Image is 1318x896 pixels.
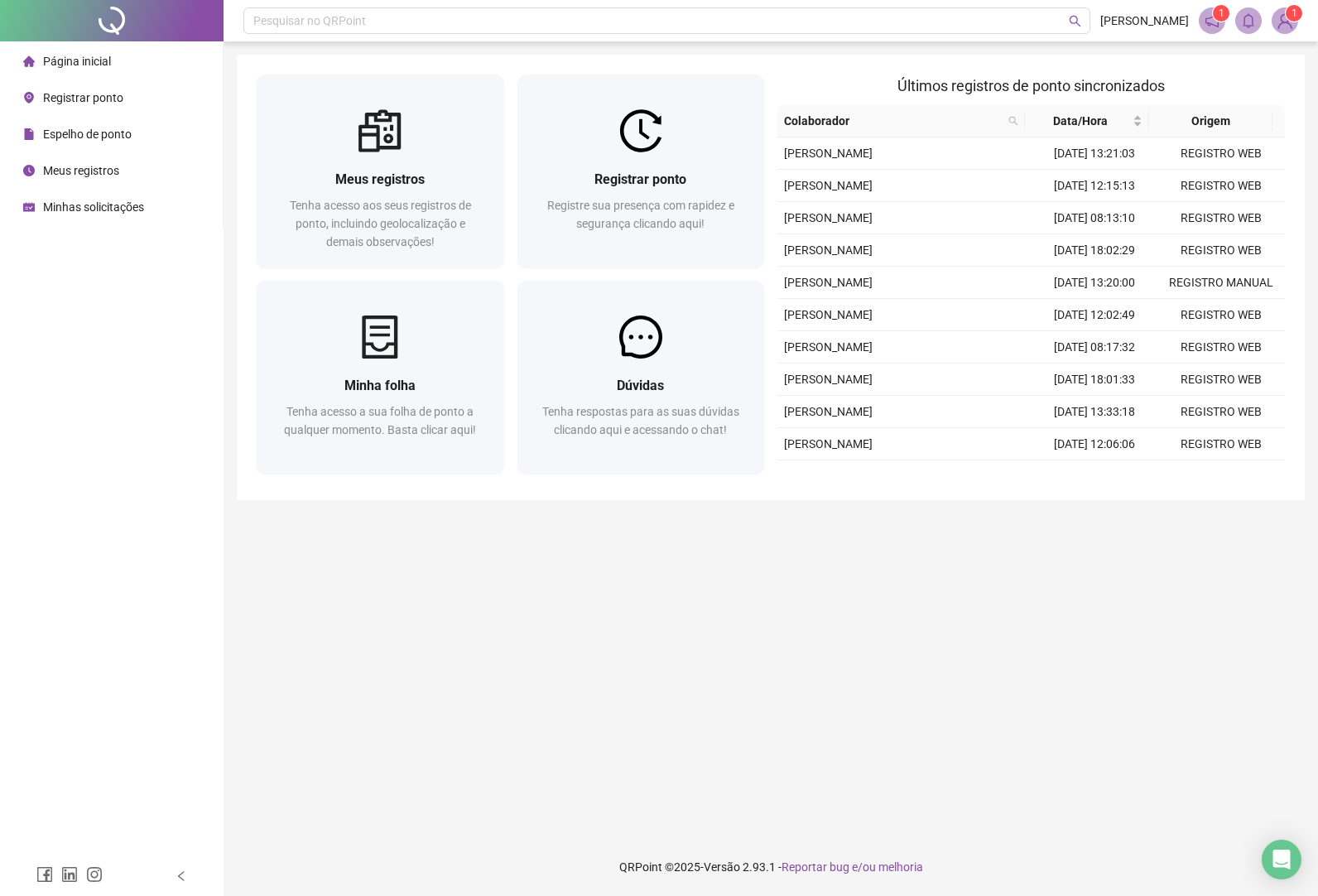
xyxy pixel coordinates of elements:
[782,860,923,874] span: Reportar bug e/ou melhoria
[1158,137,1285,170] td: REGISTRO WEB
[290,199,471,248] span: Tenha acesso aos seus registros de ponto, incluindo geolocalização e demais observações!
[784,243,873,257] span: [PERSON_NAME]
[784,211,873,224] span: [PERSON_NAME]
[43,128,132,141] span: Espelho de ponto
[1286,5,1302,22] sup: Atualize o seu contato no menu Meus Dados
[1100,12,1189,30] span: [PERSON_NAME]
[1205,13,1219,28] span: notification
[1032,299,1158,331] td: [DATE] 12:02:49
[23,201,35,213] span: schedule
[784,308,873,321] span: [PERSON_NAME]
[1008,116,1018,126] span: search
[1158,396,1285,428] td: REGISTRO WEB
[1069,15,1081,27] span: search
[43,200,144,214] span: Minhas solicitações
[1149,105,1273,137] th: Origem
[61,866,78,883] span: linkedin
[257,281,504,474] a: Minha folhaTenha acesso a sua folha de ponto a qualquer momento. Basta clicar aqui!
[23,92,35,104] span: environment
[1292,7,1297,19] span: 1
[1032,170,1158,202] td: [DATE] 12:15:13
[1158,267,1285,299] td: REGISTRO MANUAL
[1262,840,1301,879] div: Open Intercom Messenger
[344,378,416,393] span: Minha folha
[704,860,740,874] span: Versão
[176,870,187,882] span: left
[897,77,1165,94] span: Últimos registros de ponto sincronizados
[1219,7,1224,19] span: 1
[284,405,476,436] span: Tenha acesso a sua folha de ponto a qualquer momento. Basta clicar aqui!
[594,171,686,187] span: Registrar ponto
[517,75,765,267] a: Registrar pontoRegistre sua presença com rapidez e segurança clicando aqui!
[1158,331,1285,364] td: REGISTRO WEB
[43,164,119,177] span: Meus registros
[542,405,739,436] span: Tenha respostas para as suas dúvidas clicando aqui e acessando o chat!
[224,838,1318,896] footer: QRPoint © 2025 - 2.93.1 -
[1032,234,1158,267] td: [DATE] 18:02:29
[784,112,1002,130] span: Colaborador
[1272,8,1297,33] img: 87487
[1032,267,1158,299] td: [DATE] 13:20:00
[43,55,111,68] span: Página inicial
[547,199,734,230] span: Registre sua presença com rapidez e segurança clicando aqui!
[1158,234,1285,267] td: REGISTRO WEB
[23,128,35,140] span: file
[1158,202,1285,234] td: REGISTRO WEB
[784,276,873,289] span: [PERSON_NAME]
[36,866,53,883] span: facebook
[1032,428,1158,460] td: [DATE] 12:06:06
[1032,396,1158,428] td: [DATE] 13:33:18
[1158,428,1285,460] td: REGISTRO WEB
[335,171,425,187] span: Meus registros
[86,866,103,883] span: instagram
[23,165,35,176] span: clock-circle
[617,378,664,393] span: Dúvidas
[23,55,35,67] span: home
[1032,364,1158,396] td: [DATE] 18:01:33
[784,373,873,386] span: [PERSON_NAME]
[784,340,873,354] span: [PERSON_NAME]
[1241,13,1256,28] span: bell
[1032,137,1158,170] td: [DATE] 13:21:03
[1158,299,1285,331] td: REGISTRO WEB
[1032,331,1158,364] td: [DATE] 08:17:32
[517,281,765,474] a: DúvidasTenha respostas para as suas dúvidas clicando aqui e acessando o chat!
[1213,5,1229,22] sup: 1
[1158,364,1285,396] td: REGISTRO WEB
[43,91,123,104] span: Registrar ponto
[1032,202,1158,234] td: [DATE] 08:13:10
[1032,112,1129,130] span: Data/Hora
[1005,108,1022,133] span: search
[784,179,873,192] span: [PERSON_NAME]
[784,405,873,418] span: [PERSON_NAME]
[257,75,504,267] a: Meus registrosTenha acesso aos seus registros de ponto, incluindo geolocalização e demais observa...
[784,147,873,160] span: [PERSON_NAME]
[1158,460,1285,493] td: REGISTRO WEB
[1025,105,1149,137] th: Data/Hora
[1032,460,1158,493] td: [DATE] 08:01:45
[784,437,873,450] span: [PERSON_NAME]
[1158,170,1285,202] td: REGISTRO WEB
